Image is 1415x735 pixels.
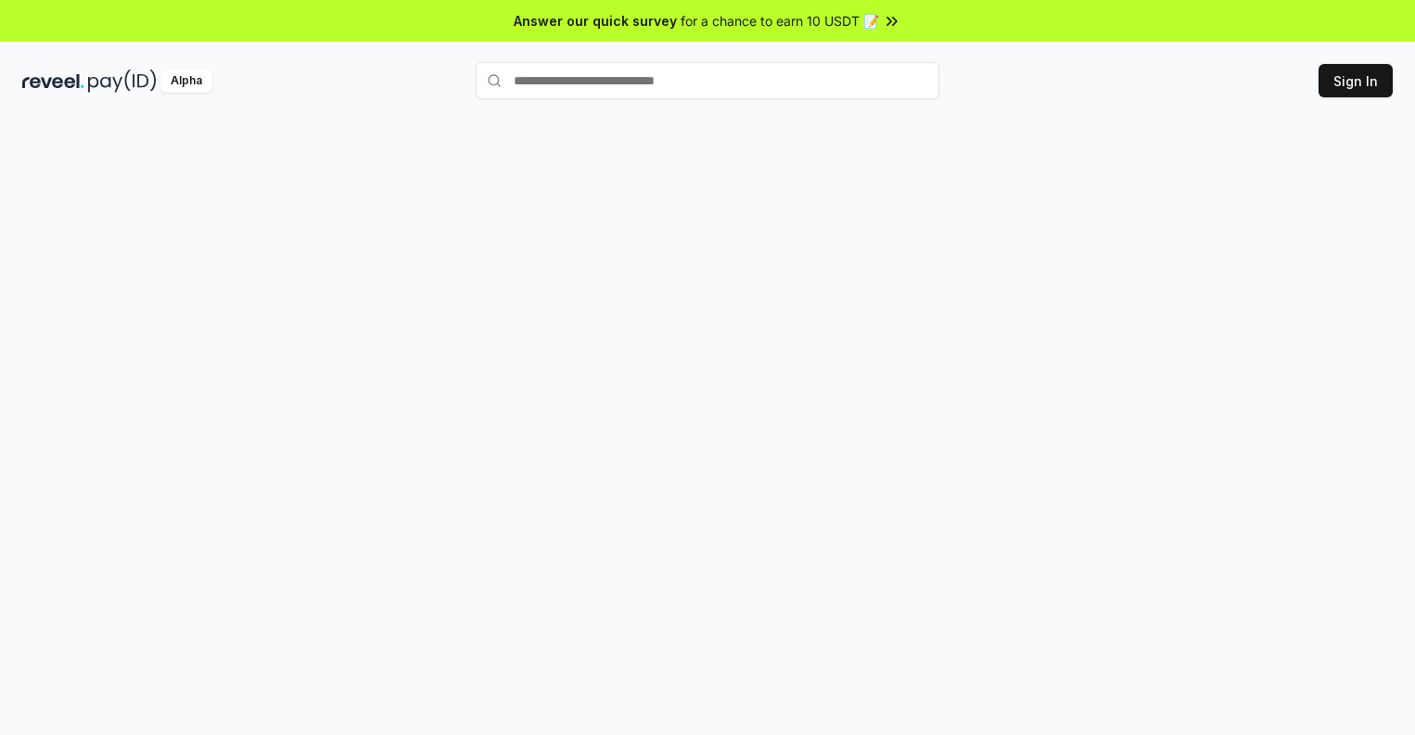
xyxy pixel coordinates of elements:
[22,70,84,93] img: reveel_dark
[1319,64,1393,97] button: Sign In
[514,11,677,31] span: Answer our quick survey
[681,11,879,31] span: for a chance to earn 10 USDT 📝
[160,70,212,93] div: Alpha
[88,70,157,93] img: pay_id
